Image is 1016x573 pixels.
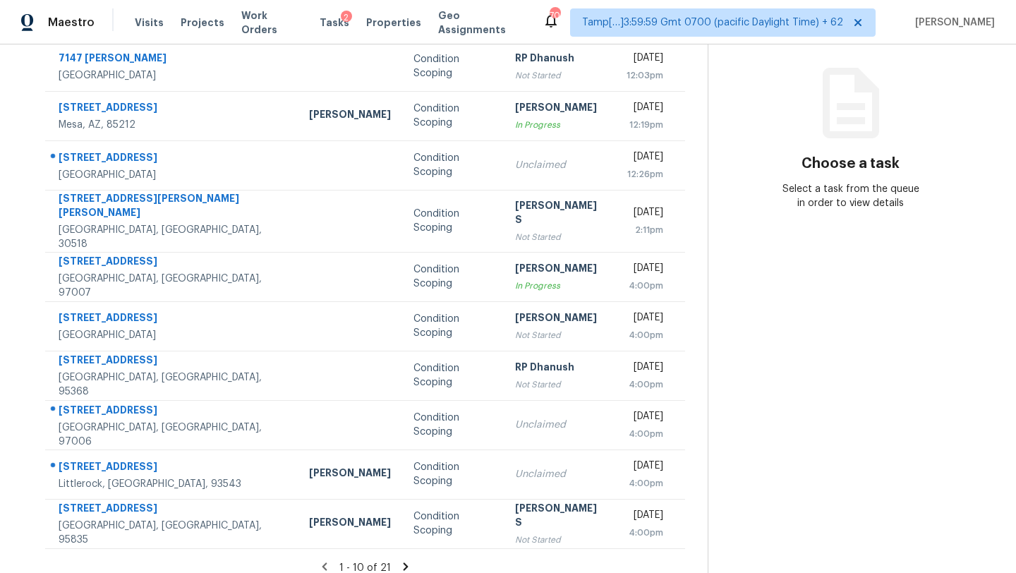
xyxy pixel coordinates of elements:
div: [GEOGRAPHIC_DATA], [GEOGRAPHIC_DATA], 97007 [59,272,286,300]
div: Condition Scoping [413,52,492,80]
div: Not Started [515,328,604,342]
div: [PERSON_NAME] [515,261,604,279]
div: [STREET_ADDRESS] [59,310,286,328]
div: RP Dhanush [515,360,604,378]
div: In Progress [515,118,604,132]
div: [STREET_ADDRESS] [59,100,286,118]
div: [DATE] [627,205,663,223]
div: [STREET_ADDRESS] [59,459,286,477]
div: [PERSON_NAME] [515,100,604,118]
div: Not Started [515,533,604,547]
div: 12:26pm [627,167,663,181]
div: [GEOGRAPHIC_DATA], [GEOGRAPHIC_DATA], 95368 [59,370,286,399]
div: 2:11pm [627,223,663,237]
div: [STREET_ADDRESS][PERSON_NAME][PERSON_NAME] [59,191,286,223]
div: In Progress [515,279,604,293]
div: [PERSON_NAME] S [515,501,604,533]
div: [PERSON_NAME] [309,107,391,125]
div: 4:00pm [627,328,663,342]
div: Condition Scoping [413,151,492,179]
h3: Choose a task [802,157,900,171]
div: [DATE] [627,459,663,476]
div: [GEOGRAPHIC_DATA], [GEOGRAPHIC_DATA], 95835 [59,519,286,547]
div: [STREET_ADDRESS] [59,150,286,168]
div: Select a task from the queue in order to view details [780,182,922,210]
div: Condition Scoping [413,460,492,488]
div: 4:00pm [627,427,663,441]
div: [DATE] [627,508,663,526]
div: 2 [341,11,352,25]
div: [GEOGRAPHIC_DATA], [GEOGRAPHIC_DATA], 30518 [59,223,286,251]
div: Littlerock, [GEOGRAPHIC_DATA], 93543 [59,477,286,491]
div: [DATE] [627,409,663,427]
div: [DATE] [627,100,663,118]
div: Unclaimed [515,158,604,172]
div: Condition Scoping [413,509,492,538]
div: Condition Scoping [413,411,492,439]
span: Geo Assignments [438,8,526,37]
div: 12:03pm [627,68,663,83]
div: 4:00pm [627,279,663,293]
span: 1 - 10 of 21 [339,563,391,573]
div: [DATE] [627,310,663,328]
div: Condition Scoping [413,312,492,340]
span: Properties [366,16,421,30]
div: 7147 [PERSON_NAME] [59,51,286,68]
div: [GEOGRAPHIC_DATA] [59,68,286,83]
div: Not Started [515,230,604,244]
div: Not Started [515,68,604,83]
span: [PERSON_NAME] [909,16,995,30]
div: 4:00pm [627,526,663,540]
span: Work Orders [241,8,303,37]
div: 701 [550,8,560,23]
div: 4:00pm [627,378,663,392]
div: Condition Scoping [413,263,492,291]
div: 12:19pm [627,118,663,132]
div: Mesa, AZ, 85212 [59,118,286,132]
span: Maestro [48,16,95,30]
div: RP Dhanush [515,51,604,68]
div: [PERSON_NAME] [309,466,391,483]
div: [GEOGRAPHIC_DATA] [59,328,286,342]
div: Unclaimed [515,467,604,481]
div: [STREET_ADDRESS] [59,254,286,272]
div: [DATE] [627,150,663,167]
span: Tasks [320,18,349,28]
div: [GEOGRAPHIC_DATA] [59,168,286,182]
div: [PERSON_NAME] [515,310,604,328]
div: [DATE] [627,360,663,378]
div: Not Started [515,378,604,392]
div: Condition Scoping [413,361,492,390]
div: [STREET_ADDRESS] [59,403,286,421]
div: [GEOGRAPHIC_DATA], [GEOGRAPHIC_DATA], 97006 [59,421,286,449]
div: Condition Scoping [413,102,492,130]
div: [STREET_ADDRESS] [59,353,286,370]
div: [PERSON_NAME] S [515,198,604,230]
div: [DATE] [627,51,663,68]
div: [PERSON_NAME] [309,515,391,533]
span: Visits [135,16,164,30]
div: 4:00pm [627,476,663,490]
span: Tamp[…]3:59:59 Gmt 0700 (pacific Daylight Time) + 62 [582,16,843,30]
span: Projects [181,16,224,30]
div: [STREET_ADDRESS] [59,501,286,519]
div: Unclaimed [515,418,604,432]
div: Condition Scoping [413,207,492,235]
div: [DATE] [627,261,663,279]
